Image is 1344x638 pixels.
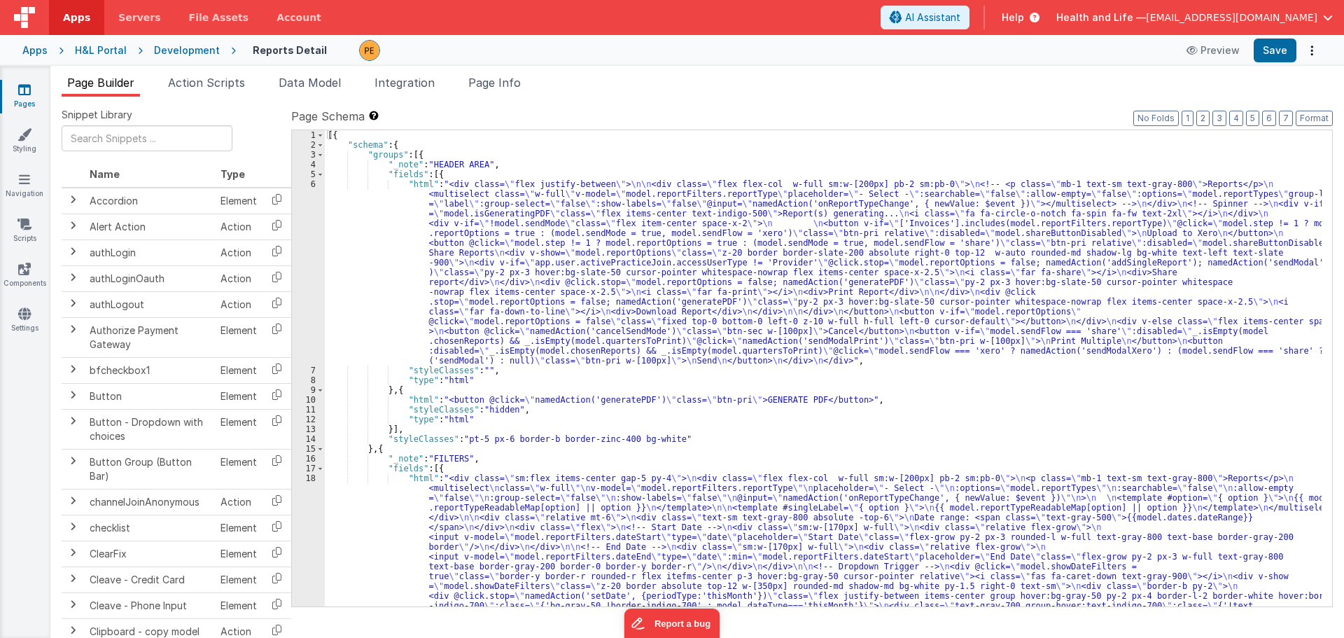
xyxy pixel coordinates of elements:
div: 17 [292,464,325,473]
span: Health and Life — [1056,11,1146,25]
td: authLogin [84,240,215,265]
td: Element [215,592,262,618]
span: Snippet Library [62,108,132,122]
h4: Reports Detail [253,45,327,55]
td: Action [215,240,262,265]
div: 12 [292,415,325,424]
span: Type [220,168,245,180]
td: Element [215,188,262,214]
button: 6 [1262,111,1276,126]
span: Action Scripts [168,76,245,90]
button: 1 [1182,111,1193,126]
td: channelJoinAnonymous [84,489,215,515]
span: Page Schema [291,108,365,125]
span: [EMAIL_ADDRESS][DOMAIN_NAME] [1146,11,1317,25]
div: 7 [292,366,325,375]
button: 5 [1246,111,1259,126]
div: 4 [292,160,325,169]
td: Button - Dropdown with choices [84,409,215,449]
div: 8 [292,375,325,385]
td: Authorize Payment Gateway [84,317,215,357]
span: Apps [63,11,90,25]
button: Format [1296,111,1333,126]
button: Options [1302,41,1322,60]
span: Data Model [279,76,341,90]
td: authLoginOauth [84,265,215,291]
td: Button Group (Button Bar) [84,449,215,489]
td: ClearFix [84,541,215,567]
div: 3 [292,150,325,160]
td: Element [215,567,262,592]
span: Integration [374,76,435,90]
span: Page Info [468,76,521,90]
span: AI Assistant [905,11,960,25]
td: Action [215,489,262,515]
td: checklist [84,515,215,541]
button: 7 [1279,111,1293,126]
div: Apps [22,43,48,57]
img: 9824c9b2ced8ee662419f2f3ea18dbb0 [360,41,379,60]
button: Health and Life — [EMAIL_ADDRESS][DOMAIN_NAME] [1056,11,1333,25]
td: Cleave - Credit Card [84,567,215,592]
iframe: Marker.io feedback button [624,609,720,638]
div: 15 [292,444,325,454]
div: 5 [292,169,325,179]
td: Accordion [84,188,215,214]
td: Action [215,214,262,240]
td: Action [215,291,262,317]
td: Element [215,515,262,541]
div: 6 [292,179,325,366]
button: 2 [1196,111,1210,126]
span: File Assets [189,11,249,25]
div: 10 [292,395,325,405]
td: Element [215,409,262,449]
td: authLogout [84,291,215,317]
td: Element [215,317,262,357]
button: Preview [1178,39,1248,62]
input: Search Snippets ... [62,125,232,151]
td: Button [84,383,215,409]
button: AI Assistant [881,6,969,29]
div: 11 [292,405,325,415]
button: No Folds [1133,111,1179,126]
span: Page Builder [67,76,134,90]
td: Cleave - Phone Input [84,592,215,618]
div: 16 [292,454,325,464]
span: Help [1002,11,1024,25]
button: 3 [1212,111,1226,126]
td: Element [215,449,262,489]
span: Servers [118,11,160,25]
td: Element [215,357,262,383]
div: 13 [292,424,325,434]
div: 9 [292,385,325,395]
button: Save [1254,39,1296,62]
div: Development [154,43,220,57]
td: Action [215,265,262,291]
td: Element [215,383,262,409]
td: Alert Action [84,214,215,240]
div: 14 [292,434,325,444]
div: 2 [292,140,325,150]
div: H&L Portal [75,43,127,57]
button: 4 [1229,111,1243,126]
div: 1 [292,130,325,140]
span: Name [90,168,120,180]
td: Element [215,541,262,567]
td: bfcheckbox1 [84,357,215,383]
